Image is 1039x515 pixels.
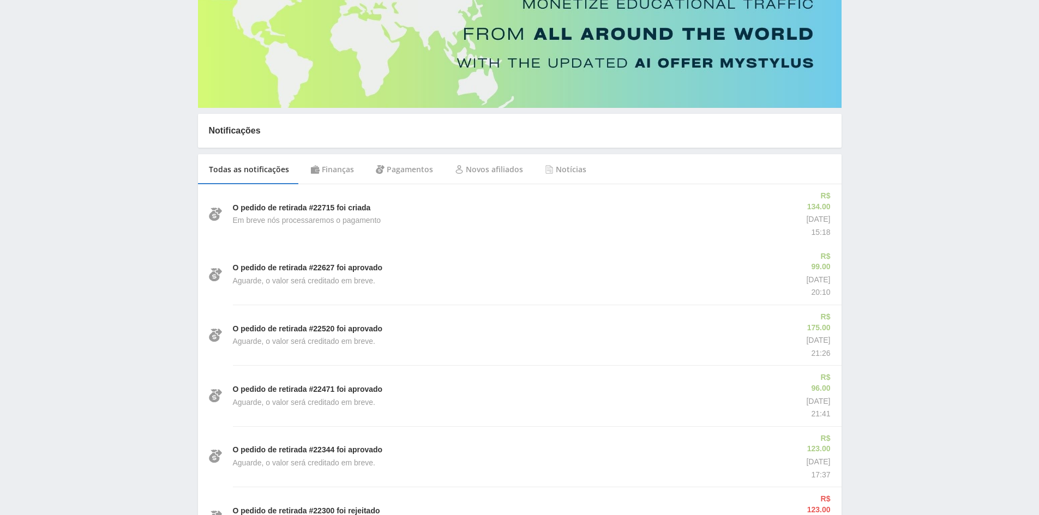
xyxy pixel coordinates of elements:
[233,336,375,347] p: Aguarde, o valor será creditado em breve.
[233,458,375,469] p: Aguarde, o valor será creditado em breve.
[800,214,831,225] p: [DATE]
[233,324,383,335] p: O pedido de retirada #22520 foi aprovado
[800,433,831,455] p: R$ 123.00
[300,154,365,185] div: Finanças
[233,215,381,226] p: Em breve nós processaremos o pagamento
[233,397,375,408] p: Aguarde, o valor será creditado em breve.
[800,191,831,212] p: R$ 134.00
[233,276,375,287] p: Aguarde, o valor será creditado em breve.
[800,494,831,515] p: R$ 123.00
[803,396,830,407] p: [DATE]
[800,348,831,359] p: 21:26
[233,445,383,456] p: O pedido de retirada #22344 foi aprovado
[209,125,831,137] p: Notificações
[233,203,371,214] p: O pedido de retirada #22715 foi criada
[803,287,830,298] p: 20:10
[803,275,830,286] p: [DATE]
[534,154,597,185] div: Notícias
[198,154,300,185] div: Todas as notificações
[800,335,831,346] p: [DATE]
[365,154,444,185] div: Pagamentos
[800,227,831,238] p: 15:18
[803,409,830,420] p: 21:41
[800,312,831,333] p: R$ 175.00
[800,457,831,468] p: [DATE]
[233,384,383,395] p: O pedido de retirada #22471 foi aprovado
[233,263,383,274] p: O pedido de retirada #22627 foi aprovado
[803,251,830,272] p: R$ 99.00
[800,470,831,481] p: 17:37
[444,154,534,185] div: Novos afiliados
[803,372,830,393] p: R$ 96.00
